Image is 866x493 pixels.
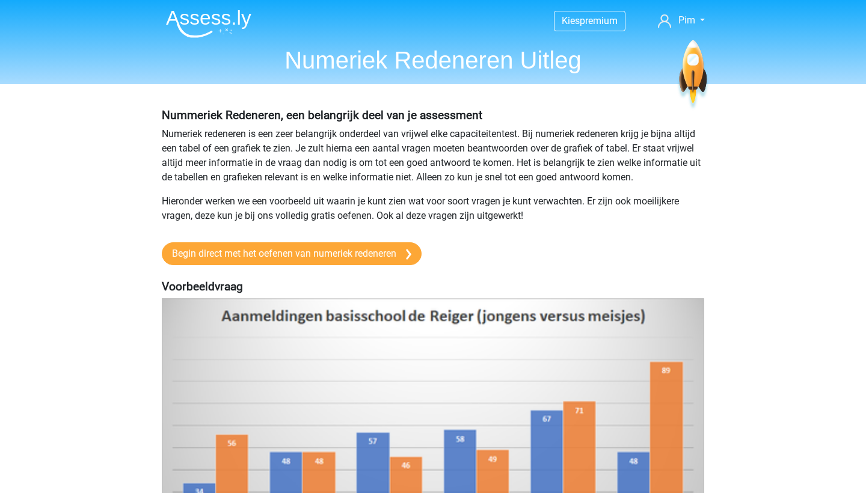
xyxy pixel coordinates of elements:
img: arrow-right.e5bd35279c78.svg [406,249,411,260]
img: Assessly [166,10,251,38]
h1: Numeriek Redeneren Uitleg [156,46,710,75]
b: Nummeriek Redeneren, een belangrijk deel van je assessment [162,108,482,122]
a: Pim [653,13,710,28]
span: premium [580,15,618,26]
span: Pim [678,14,695,26]
img: spaceship.7d73109d6933.svg [677,40,710,111]
span: Kies [562,15,580,26]
a: Kiespremium [554,13,625,29]
a: Begin direct met het oefenen van numeriek redeneren [162,242,422,265]
p: Hieronder werken we een voorbeeld uit waarin je kunt zien wat voor soort vragen je kunt verwachte... [162,194,704,223]
b: Voorbeeldvraag [162,280,243,293]
p: Numeriek redeneren is een zeer belangrijk onderdeel van vrijwel elke capaciteitentest. Bij numeri... [162,127,704,185]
